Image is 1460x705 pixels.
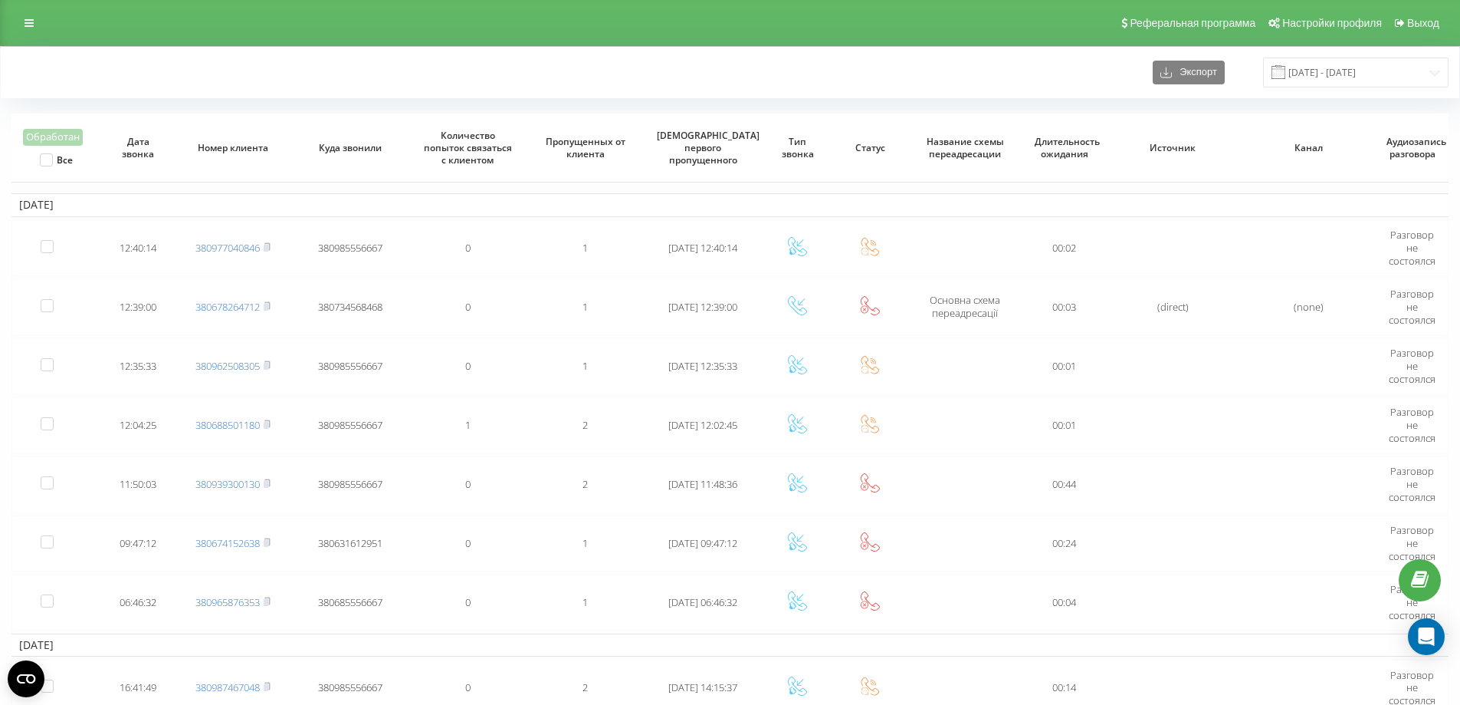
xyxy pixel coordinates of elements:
a: 380674152638 [195,536,260,550]
span: Статус [845,142,896,154]
td: 12:04:25 [102,397,174,453]
span: Количество попыток связаться с клиентом [422,130,514,166]
span: Разговор не состоялся [1389,582,1435,622]
span: Источник [1119,142,1227,154]
span: [DATE] 12:02:45 [668,418,737,432]
span: Разговор не состоялся [1389,523,1435,563]
a: 380939300130 [195,477,260,491]
span: 0 [465,300,471,314]
span: 0 [465,359,471,373]
button: Open CMP widget [8,661,44,697]
span: Настройки профиля [1282,17,1382,29]
a: 380965876353 [195,595,260,609]
span: Дата звонка [113,136,164,160]
span: Название схемы переадресации [919,136,1011,160]
td: 12:40:14 [102,220,174,276]
td: Основна схема переадресації [906,279,1023,335]
span: 1 [582,359,588,373]
span: 1 [582,536,588,550]
div: Open Intercom Messenger [1408,618,1445,655]
td: 12:35:33 [102,338,174,394]
span: 1 [465,418,471,432]
span: Разговор не состоялся [1389,405,1435,445]
span: Тип звонка [772,136,823,160]
span: 1 [582,241,588,255]
td: 09:47:12 [102,516,174,572]
span: 380631612951 [318,536,382,550]
td: 00:02 [1024,220,1105,276]
span: 380734568468 [318,300,382,314]
span: Куда звонили [304,142,396,154]
a: 380678264712 [195,300,260,314]
td: [DATE] [11,634,1449,657]
a: 380962508305 [195,359,260,373]
td: 06:46:32 [102,575,174,631]
span: 2 [582,680,588,694]
span: Длительность ожидания [1035,136,1094,160]
td: (none) [1241,279,1376,335]
td: 00:01 [1024,338,1105,394]
span: 0 [465,595,471,609]
span: [DATE] 12:40:14 [668,241,737,255]
span: 0 [465,241,471,255]
span: 380985556667 [318,477,382,491]
a: 380688501180 [195,418,260,432]
span: 0 [465,477,471,491]
span: 0 [465,536,471,550]
td: 00:03 [1024,279,1105,335]
span: Разговор не состоялся [1389,287,1435,327]
span: 1 [582,300,588,314]
span: Разговор не состоялся [1389,228,1435,268]
span: [DATE] 12:35:33 [668,359,737,373]
span: [DEMOGRAPHIC_DATA] первого пропущенного [657,130,749,166]
span: 1 [582,595,588,609]
span: Разговор не состоялся [1389,464,1435,504]
span: Пропущенных от клиента [540,136,632,160]
span: [DATE] 12:39:00 [668,300,737,314]
span: 380985556667 [318,359,382,373]
td: 00:04 [1024,575,1105,631]
button: Экспорт [1153,61,1225,84]
span: Аудиозапись разговора [1386,136,1438,160]
td: 11:50:03 [102,456,174,512]
span: [DATE] 11:48:36 [668,477,737,491]
span: 380985556667 [318,680,382,694]
td: [DATE] [11,193,1449,216]
span: [DATE] 06:46:32 [668,595,737,609]
span: Выход [1407,17,1439,29]
td: 12:39:00 [102,279,174,335]
span: 380685556667 [318,595,382,609]
span: [DATE] 09:47:12 [668,536,737,550]
span: Реферальная программа [1130,17,1255,29]
span: Разговор не состоялся [1389,346,1435,386]
td: 00:01 [1024,397,1105,453]
span: 380985556667 [318,241,382,255]
span: 2 [582,477,588,491]
span: Канал [1255,142,1363,154]
td: (direct) [1105,279,1241,335]
td: 00:44 [1024,456,1105,512]
span: 2 [582,418,588,432]
span: 0 [465,680,471,694]
label: Все [40,153,73,166]
span: Номер клиента [187,142,279,154]
a: 380987467048 [195,680,260,694]
span: 380985556667 [318,418,382,432]
span: Экспорт [1172,67,1217,78]
span: [DATE] 14:15:37 [668,680,737,694]
td: 00:24 [1024,516,1105,572]
a: 380977040846 [195,241,260,255]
